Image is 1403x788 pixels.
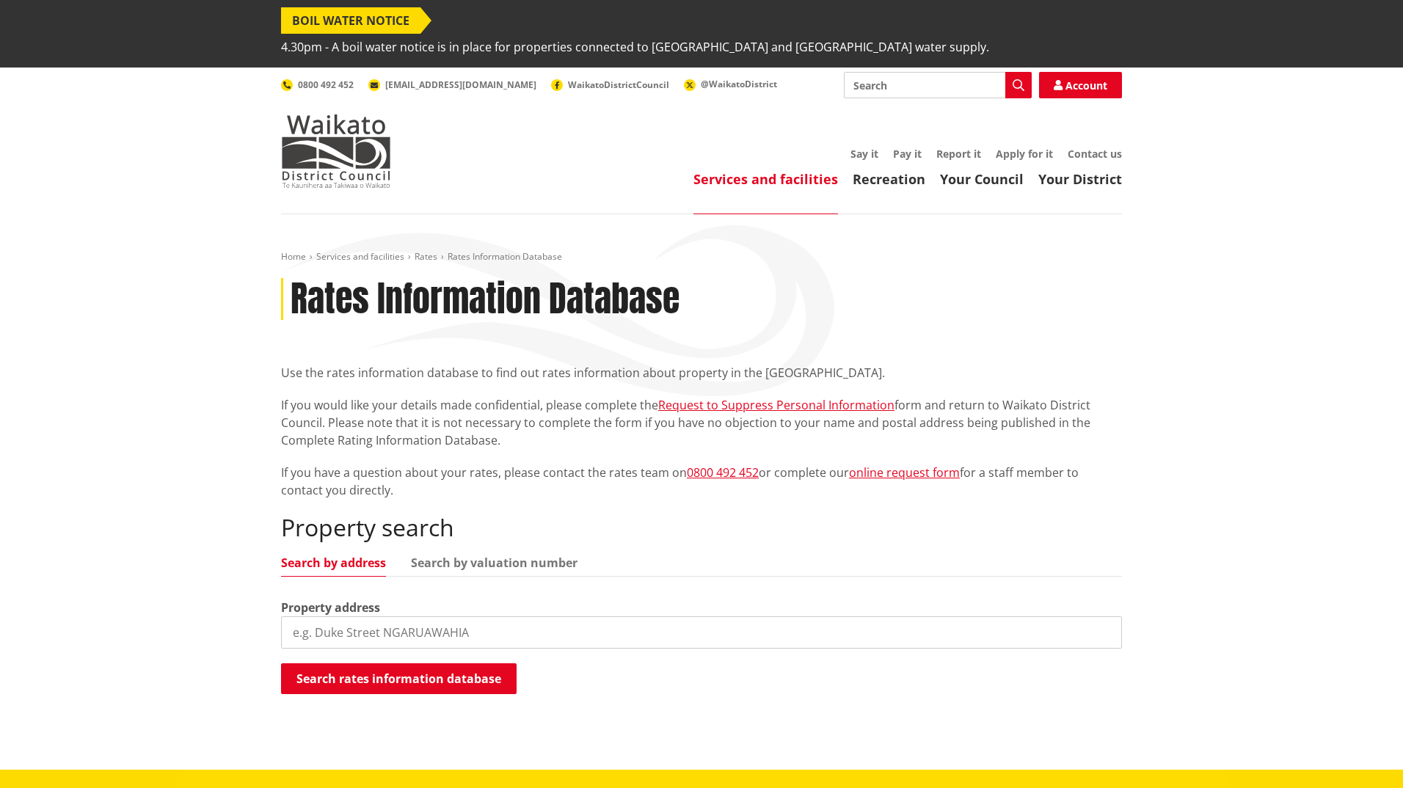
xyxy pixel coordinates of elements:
[281,396,1122,449] p: If you would like your details made confidential, please complete the form and return to Waikato ...
[996,147,1053,161] a: Apply for it
[936,147,981,161] a: Report it
[940,170,1024,188] a: Your Council
[415,250,437,263] a: Rates
[1038,170,1122,188] a: Your District
[411,557,577,569] a: Search by valuation number
[281,7,420,34] span: BOIL WATER NOTICE
[1039,72,1122,98] a: Account
[281,114,391,188] img: Waikato District Council - Te Kaunihera aa Takiwaa o Waikato
[1068,147,1122,161] a: Contact us
[281,464,1122,499] p: If you have a question about your rates, please contact the rates team on or complete our for a s...
[281,663,517,694] button: Search rates information database
[658,397,894,413] a: Request to Suppress Personal Information
[281,364,1122,382] p: Use the rates information database to find out rates information about property in the [GEOGRAPHI...
[281,599,380,616] label: Property address
[893,147,922,161] a: Pay it
[281,557,386,569] a: Search by address
[281,514,1122,541] h2: Property search
[568,79,669,91] span: WaikatoDistrictCouncil
[281,34,989,60] span: 4.30pm - A boil water notice is in place for properties connected to [GEOGRAPHIC_DATA] and [GEOGR...
[298,79,354,91] span: 0800 492 452
[693,170,838,188] a: Services and facilities
[849,464,960,481] a: online request form
[316,250,404,263] a: Services and facilities
[281,79,354,91] a: 0800 492 452
[385,79,536,91] span: [EMAIL_ADDRESS][DOMAIN_NAME]
[853,170,925,188] a: Recreation
[291,278,679,321] h1: Rates Information Database
[701,78,777,90] span: @WaikatoDistrict
[281,250,306,263] a: Home
[368,79,536,91] a: [EMAIL_ADDRESS][DOMAIN_NAME]
[281,251,1122,263] nav: breadcrumb
[844,72,1032,98] input: Search input
[684,78,777,90] a: @WaikatoDistrict
[687,464,759,481] a: 0800 492 452
[551,79,669,91] a: WaikatoDistrictCouncil
[281,616,1122,649] input: e.g. Duke Street NGARUAWAHIA
[850,147,878,161] a: Say it
[448,250,562,263] span: Rates Information Database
